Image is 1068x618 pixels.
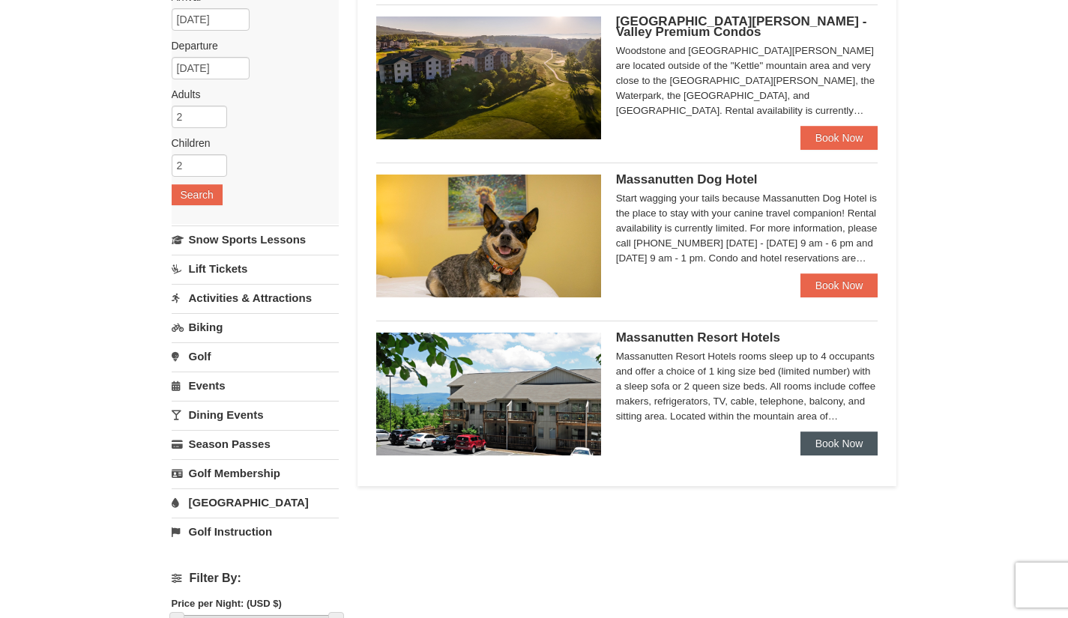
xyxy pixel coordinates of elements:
[616,349,878,424] div: Massanutten Resort Hotels rooms sleep up to 4 occupants and offer a choice of 1 king size bed (li...
[376,175,601,297] img: 27428181-5-81c892a3.jpg
[616,330,780,345] span: Massanutten Resort Hotels
[172,38,328,53] label: Departure
[376,333,601,455] img: 19219026-1-e3b4ac8e.jpg
[172,488,339,516] a: [GEOGRAPHIC_DATA]
[376,16,601,139] img: 19219041-4-ec11c166.jpg
[800,126,878,150] a: Book Now
[172,401,339,428] a: Dining Events
[172,136,328,151] label: Children
[172,255,339,282] a: Lift Tickets
[616,191,878,266] div: Start wagging your tails because Massanutten Dog Hotel is the place to stay with your canine trav...
[800,431,878,455] a: Book Now
[172,313,339,341] a: Biking
[172,184,223,205] button: Search
[800,273,878,297] a: Book Now
[172,572,339,585] h4: Filter By:
[616,172,758,187] span: Massanutten Dog Hotel
[616,14,867,39] span: [GEOGRAPHIC_DATA][PERSON_NAME] - Valley Premium Condos
[172,518,339,545] a: Golf Instruction
[172,430,339,458] a: Season Passes
[172,459,339,487] a: Golf Membership
[172,342,339,370] a: Golf
[172,87,328,102] label: Adults
[172,598,282,609] strong: Price per Night: (USD $)
[172,372,339,399] a: Events
[172,284,339,312] a: Activities & Attractions
[616,43,878,118] div: Woodstone and [GEOGRAPHIC_DATA][PERSON_NAME] are located outside of the "Kettle" mountain area an...
[172,225,339,253] a: Snow Sports Lessons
